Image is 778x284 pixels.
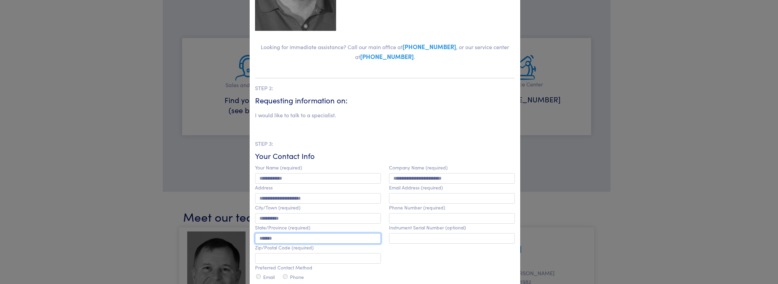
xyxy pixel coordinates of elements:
[255,245,314,250] label: Zip/Postal Code (required)
[255,265,312,270] label: Preferred Contact Method
[255,95,515,106] h6: Requesting information on:
[263,274,275,280] label: Email
[255,139,515,148] p: STEP 3:
[389,165,448,170] label: Company Name (required)
[255,165,302,170] label: Your Name (required)
[290,274,304,280] label: Phone
[255,111,336,120] li: I would like to talk to a specialist.
[255,84,515,93] p: STEP 2:
[255,225,310,230] label: State/Province (required)
[255,205,300,210] label: City/Town (required)
[403,42,456,51] a: [PHONE_NUMBER]
[389,225,466,230] label: Instrument Serial Number (optional)
[389,205,445,210] label: Phone Number (required)
[255,42,515,62] p: Looking for immediate assistance? Call our main office at , or our service center at .
[389,185,443,190] label: Email Address (required)
[255,185,273,190] label: Address
[255,151,515,161] h6: Your Contact Info
[360,52,414,61] a: [PHONE_NUMBER]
